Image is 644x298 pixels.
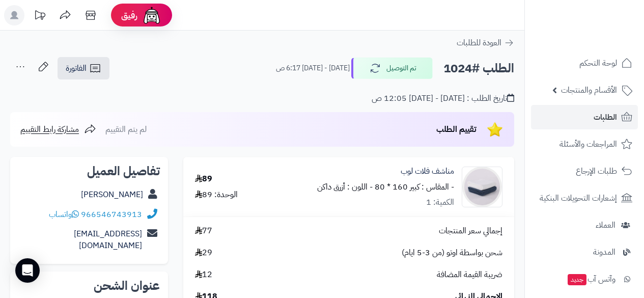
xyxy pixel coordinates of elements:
[531,132,638,156] a: المراجعات والأسئلة
[81,188,143,201] a: [PERSON_NAME]
[195,269,212,281] span: 12
[531,159,638,183] a: طلبات الإرجاع
[559,137,617,151] span: المراجعات والأسئلة
[18,165,160,177] h2: تفاصيل العميل
[20,123,96,136] a: مشاركة رابط التقييم
[317,181,373,193] small: - اللون : أزرق داكن
[540,191,617,205] span: إشعارات التحويلات البنكية
[195,173,212,185] div: 89
[195,247,212,259] span: 29
[105,123,147,136] span: لم يتم التقييم
[457,37,501,49] span: العودة للطلبات
[375,181,454,193] small: - المقاس : كبير 160 * 80
[568,274,586,285] span: جديد
[142,5,162,25] img: ai-face.png
[58,57,109,79] a: الفاتورة
[462,167,502,207] img: 1754839373-%D9%81%D9%84%D8%A7%D8%AA%20%D9%84%D9%88%D8%A8-90x90.jpg
[351,58,433,79] button: تم التوصيل
[457,37,514,49] a: العودة للطلبات
[372,93,514,104] div: تاريخ الطلب : [DATE] - [DATE] 12:05 ص
[20,123,79,136] span: مشاركة رابط التقييم
[402,247,502,259] span: شحن بواسطة اوتو (من 3-5 ايام)
[531,240,638,264] a: المدونة
[593,245,615,259] span: المدونة
[18,280,160,292] h2: عنوان الشحن
[567,272,615,286] span: وآتس آب
[531,267,638,291] a: وآتس آبجديد
[576,164,617,178] span: طلبات الإرجاع
[276,63,350,73] small: [DATE] - [DATE] 6:17 ص
[401,166,454,177] a: مناشف فلات لوب
[81,208,142,221] a: 966546743913
[443,58,514,79] h2: الطلب #1024
[195,189,238,201] div: الوحدة: 89
[531,186,638,210] a: إشعارات التحويلات البنكية
[531,51,638,75] a: لوحة التحكم
[121,9,137,21] span: رفيق
[596,218,615,232] span: العملاء
[594,110,617,124] span: الطلبات
[66,62,87,74] span: الفاتورة
[439,225,502,237] span: إجمالي سعر المنتجات
[74,228,142,252] a: [EMAIL_ADDRESS][DOMAIN_NAME]
[436,123,477,136] span: تقييم الطلب
[561,83,617,97] span: الأقسام والمنتجات
[531,213,638,237] a: العملاء
[195,225,212,237] span: 77
[426,197,454,208] div: الكمية: 1
[579,56,617,70] span: لوحة التحكم
[27,5,52,28] a: تحديثات المنصة
[49,208,79,221] a: واتساب
[437,269,502,281] span: ضريبة القيمة المضافة
[531,105,638,129] a: الطلبات
[15,258,40,283] div: Open Intercom Messenger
